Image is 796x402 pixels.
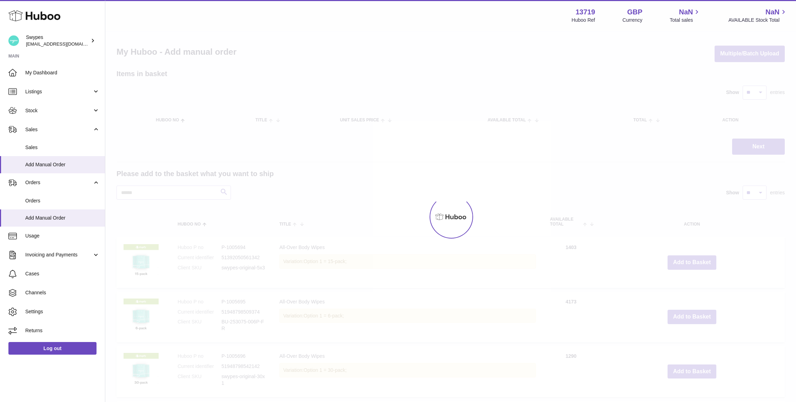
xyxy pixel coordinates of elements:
[25,88,92,95] span: Listings
[728,7,788,24] a: NaN AVAILABLE Stock Total
[25,179,92,186] span: Orders
[627,7,642,17] strong: GBP
[25,233,100,239] span: Usage
[623,17,643,24] div: Currency
[25,69,100,76] span: My Dashboard
[25,252,92,258] span: Invoicing and Payments
[26,34,89,47] div: Swypes
[25,289,100,296] span: Channels
[8,342,97,355] a: Log out
[25,197,100,204] span: Orders
[26,41,103,47] span: [EMAIL_ADDRESS][DOMAIN_NAME]
[572,17,595,24] div: Huboo Ref
[25,107,92,114] span: Stock
[25,215,100,221] span: Add Manual Order
[728,17,788,24] span: AVAILABLE Stock Total
[576,7,595,17] strong: 13719
[679,7,693,17] span: NaN
[25,126,92,133] span: Sales
[670,7,701,24] a: NaN Total sales
[8,35,19,46] img: hello@swypes.co.uk
[25,327,100,334] span: Returns
[25,161,100,168] span: Add Manual Order
[25,308,100,315] span: Settings
[670,17,701,24] span: Total sales
[25,270,100,277] span: Cases
[765,7,780,17] span: NaN
[25,144,100,151] span: Sales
